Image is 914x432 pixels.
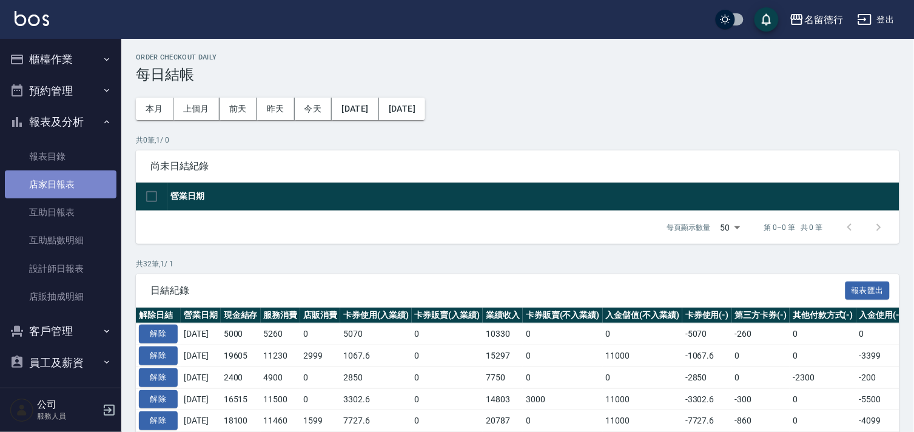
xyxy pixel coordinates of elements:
td: 19605 [221,345,261,367]
th: 入金儲值(不入業績) [603,308,683,323]
td: [DATE] [181,345,221,367]
td: 11000 [603,410,683,432]
th: 第三方卡券(-) [732,308,790,323]
td: 0 [412,366,483,388]
td: [DATE] [181,388,221,410]
td: 7727.6 [340,410,412,432]
button: save [754,7,779,32]
td: 0 [790,345,856,367]
td: 16515 [221,388,261,410]
button: 櫃檯作業 [5,44,116,75]
td: 0 [412,323,483,345]
td: -1067.6 [682,345,732,367]
td: 0 [300,366,340,388]
h5: 公司 [37,399,99,411]
a: 報表目錄 [5,143,116,170]
button: 客戶管理 [5,316,116,347]
td: -5070 [682,323,732,345]
p: 共 32 筆, 1 / 1 [136,258,899,269]
th: 解除日結 [136,308,181,323]
button: 解除 [139,368,178,387]
p: 服務人員 [37,411,99,422]
td: -2850 [682,366,732,388]
td: 11500 [261,388,301,410]
button: 前天 [220,98,257,120]
td: 7750 [483,366,523,388]
td: -3302.6 [682,388,732,410]
th: 其他付款方式(-) [790,308,856,323]
td: 20787 [483,410,523,432]
td: 5070 [340,323,412,345]
a: 報表匯出 [845,284,890,295]
th: 卡券使用(-) [682,308,732,323]
td: 0 [523,345,603,367]
td: 0 [732,345,790,367]
td: 0 [412,345,483,367]
td: 11230 [261,345,301,367]
button: 預約管理 [5,75,116,107]
td: 0 [732,366,790,388]
td: 14803 [483,388,523,410]
a: 設計師日報表 [5,255,116,283]
td: [DATE] [181,410,221,432]
div: 名留德行 [804,12,843,27]
td: -7727.6 [682,410,732,432]
td: -3399 [856,345,906,367]
td: 0 [856,323,906,345]
td: 1067.6 [340,345,412,367]
button: 上個月 [173,98,220,120]
td: 1599 [300,410,340,432]
td: 11460 [261,410,301,432]
a: 互助日報表 [5,198,116,226]
td: 0 [790,410,856,432]
button: 商品管理 [5,378,116,410]
td: -260 [732,323,790,345]
td: 0 [412,410,483,432]
td: -300 [732,388,790,410]
td: 0 [523,410,603,432]
td: 18100 [221,410,261,432]
div: 50 [716,211,745,244]
p: 共 0 筆, 1 / 0 [136,135,899,146]
td: 0 [300,323,340,345]
td: -2300 [790,366,856,388]
button: 今天 [295,98,332,120]
td: 0 [412,388,483,410]
td: 5260 [261,323,301,345]
h3: 每日結帳 [136,66,899,83]
td: 11000 [603,388,683,410]
td: 5000 [221,323,261,345]
button: [DATE] [332,98,378,120]
button: 名留德行 [785,7,848,32]
td: [DATE] [181,323,221,345]
img: Person [10,398,34,422]
th: 入金使用(-) [856,308,906,323]
button: 報表匯出 [845,282,890,300]
td: [DATE] [181,366,221,388]
td: -200 [856,366,906,388]
th: 卡券販賣(不入業績) [523,308,603,323]
th: 業績收入 [483,308,523,323]
td: -860 [732,410,790,432]
button: 昨天 [257,98,295,120]
button: 解除 [139,390,178,409]
span: 尚未日結紀錄 [150,160,885,172]
td: 2400 [221,366,261,388]
td: 3000 [523,388,603,410]
th: 店販消費 [300,308,340,323]
button: 員工及薪資 [5,347,116,379]
p: 第 0–0 筆 共 0 筆 [764,222,823,233]
a: 互助點數明細 [5,226,116,254]
td: 10330 [483,323,523,345]
th: 服務消費 [261,308,301,323]
button: 登出 [853,8,899,31]
td: 0 [790,323,856,345]
h2: Order checkout daily [136,53,899,61]
td: -5500 [856,388,906,410]
td: 0 [300,388,340,410]
th: 現金結存 [221,308,261,323]
th: 營業日期 [167,183,899,211]
td: -4099 [856,410,906,432]
th: 卡券販賣(入業績) [412,308,483,323]
td: 0 [790,388,856,410]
